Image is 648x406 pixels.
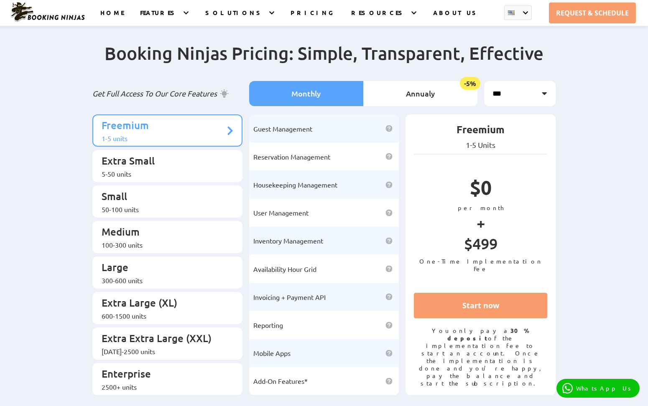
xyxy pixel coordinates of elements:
div: [DATE]-2500 units [102,347,225,355]
div: 300-600 units [102,276,225,284]
img: help icon [385,322,393,329]
img: help icon [385,378,393,385]
p: + [414,211,547,234]
p: You only pay a of the implementation fee to start an account. Once the implementation is done and... [414,327,547,387]
a: Start now [414,293,547,318]
a: RESOURCES [351,9,406,26]
span: Invoicing + Payment API [253,293,326,301]
a: ABOUT US [433,9,480,26]
p: Extra Large (XL) [102,296,225,312]
p: Extra Extra Large (XXL) [102,332,225,347]
span: Mobile Apps [253,349,291,357]
img: help icon [385,265,393,272]
span: Add-On Features* [253,377,308,385]
p: Extra Small [102,154,225,170]
p: $499 [414,234,547,257]
a: SOLUTIONS [205,9,264,26]
p: One-Time Implementation Fee [414,257,547,272]
span: Availability Hour Grid [253,265,316,273]
p: 1-5 Units [414,140,547,150]
span: Reporting [253,321,283,329]
span: User Management [253,208,309,217]
img: help icon [385,153,393,160]
p: Freemium [414,123,547,140]
div: 50-100 units [102,205,225,213]
img: help icon [385,237,393,244]
p: per month [414,204,547,211]
span: Reservation Management [253,152,330,161]
img: help icon [385,293,393,300]
p: Enterprise [102,367,225,383]
a: HOME [100,9,124,26]
p: Medium [102,225,225,241]
a: PRICING [291,9,334,26]
span: Housekeeping Management [253,180,337,189]
p: Small [102,190,225,205]
span: -5% [460,77,480,90]
h2: Booking Ninjas Pricing: Simple, Transparent, Effective [92,42,556,81]
img: help icon [385,350,393,357]
a: FEATURES [140,9,178,26]
a: WhatsApp Us [556,379,640,398]
div: 100-300 units [102,241,225,249]
div: 600-1500 units [102,312,225,320]
li: Monthly [249,81,363,106]
span: Guest Management [253,124,312,133]
p: $0 [414,175,547,204]
div: 1-5 units [102,134,225,142]
li: Annualy [363,81,477,106]
div: 2500+ units [102,383,225,391]
img: help icon [385,181,393,188]
p: Get Full Access To Our Core Features [92,89,242,99]
strong: 30% deposit [447,327,530,342]
p: Freemium [102,119,225,134]
div: 5-50 units [102,170,225,178]
img: help icon [385,125,393,132]
p: Large [102,261,225,276]
span: Inventory Management [253,236,323,245]
img: help icon [385,209,393,216]
p: WhatsApp Us [576,385,634,392]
